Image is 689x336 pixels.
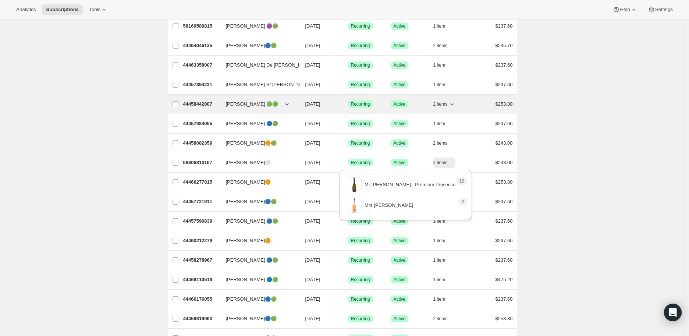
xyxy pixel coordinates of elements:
span: [DATE] [305,82,320,87]
button: 1 item [433,60,454,70]
span: [PERSON_NAME]🟠 [226,178,271,186]
img: variant image [347,177,362,192]
p: 44457984055 [183,120,220,127]
p: 44463358007 [183,61,220,69]
span: [DATE] [305,238,320,243]
span: Recurring [351,296,370,302]
span: $237.60 [496,257,513,263]
p: 44466110519 [183,276,220,283]
span: Recurring [351,101,370,107]
span: [PERSON_NAME] 🔵🟢 [226,276,278,283]
span: Active [394,140,406,146]
span: Subscriptions [46,7,79,13]
button: 1 item [433,255,454,265]
span: [DATE] [305,218,320,224]
p: 44464046135 [183,42,220,49]
span: $253.80 [496,316,513,321]
span: Help [620,7,630,13]
p: 44466176055 [183,296,220,303]
span: 2 [462,199,464,205]
span: $237.60 [496,218,513,224]
button: Subscriptions [42,4,83,15]
span: [PERSON_NAME]🔵🟢 [226,42,277,49]
div: 44457721911[PERSON_NAME]🔵🟢[DATE]SuccessRecurringSuccessActive1 item$237.60 [183,197,513,207]
p: 44457590839 [183,217,220,225]
span: 2 items [433,160,448,166]
div: 59806810167[PERSON_NAME]⚪[DATE]SuccessRecurringSuccessActive2 items$243.00 [183,158,513,168]
span: Recurring [351,43,370,49]
div: Open Intercom Messenger [664,304,682,321]
span: Active [394,121,406,127]
button: [PERSON_NAME] 🔵🟢 [221,118,295,130]
p: 44457394231 [183,81,220,88]
span: Recurring [351,23,370,29]
span: 1 item [433,277,445,283]
div: 44463358007[PERSON_NAME] De [PERSON_NAME]🟠[DATE]SuccessRecurringSuccessActive1 item$237.60 [183,60,513,70]
span: Recurring [351,140,370,146]
span: 10 [459,178,464,184]
button: 1 item [433,294,454,304]
span: $237.60 [496,199,513,204]
button: [PERSON_NAME] 🔵🟢 [221,274,295,286]
p: 44457721911 [183,198,220,205]
span: Active [394,101,406,107]
span: [DATE] [305,23,320,29]
span: $245.70 [496,43,513,48]
button: [PERSON_NAME]🔵🟢 [221,313,295,325]
img: variant image [347,198,362,213]
span: $237.60 [496,82,513,87]
p: 44459819063 [183,315,220,322]
span: Recurring [351,277,370,283]
button: 1 item [433,236,454,246]
p: 44458278967 [183,257,220,264]
p: 44458082359 [183,139,220,147]
button: [PERSON_NAME]🔵🟢 [221,293,295,305]
span: [PERSON_NAME]🔵🟢 [226,296,277,303]
span: [DATE] [305,316,320,321]
span: Recurring [351,316,370,322]
button: [PERSON_NAME]⚪ [221,157,295,169]
span: [DATE] [305,101,320,107]
span: [DATE] [305,160,320,165]
div: 44457590839[PERSON_NAME] 🔵🟢[DATE]SuccessRecurringSuccessActive1 item$237.60 [183,216,513,226]
span: [DATE] [305,43,320,48]
div: 44464046135[PERSON_NAME]🔵🟢[DATE]SuccessRecurringSuccessActive2 items$245.70 [183,40,513,51]
button: Help [608,4,642,15]
span: [PERSON_NAME] De [PERSON_NAME]🟠 [226,61,319,69]
span: Active [394,277,406,283]
button: 1 item [433,275,454,285]
span: [PERSON_NAME] 🔵🟢 [226,257,278,264]
span: Active [394,62,406,68]
span: Active [394,257,406,263]
span: Recurring [351,160,370,166]
p: 44460277815 [183,178,220,186]
button: 1 item [433,119,454,129]
div: 44460212279[PERSON_NAME]🟠[DATE]SuccessRecurringSuccessActive1 item$237.60 [183,236,513,246]
p: 59806810167 [183,159,220,166]
span: 1 item [433,62,445,68]
span: 1 item [433,121,445,127]
span: [PERSON_NAME] 🟢🟢 [226,100,278,108]
div: 44458082359[PERSON_NAME]🟠🟢[DATE]SuccessRecurringSuccessActive2 items$243.00 [183,138,513,148]
button: [PERSON_NAME] 🔵🟢 [221,254,295,266]
button: 1 item [433,79,454,90]
span: $243.00 [496,160,513,165]
button: [PERSON_NAME] 🟣🟢 [221,20,295,32]
span: Active [394,316,406,322]
button: 2 items [433,40,456,51]
button: 2 items [433,99,456,109]
span: [PERSON_NAME]🔵🟢 [226,198,277,205]
span: $237.60 [496,121,513,126]
button: Tools [85,4,112,15]
span: [DATE] [305,257,320,263]
span: [PERSON_NAME]🟠🟢 [226,139,277,147]
button: Settings [643,4,677,15]
div: 44458442807[PERSON_NAME] 🟢🟢[DATE]SuccessRecurringSuccessActive2 items$253.80 [183,99,513,109]
span: [DATE] [305,140,320,146]
p: Mrs [PERSON_NAME] [365,202,413,209]
span: Settings [655,7,673,13]
span: $237.60 [496,23,513,29]
span: [PERSON_NAME] 🟣🟢 [226,22,278,30]
span: 1 item [433,257,445,263]
button: [PERSON_NAME] 🟢🟢 [221,98,295,110]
